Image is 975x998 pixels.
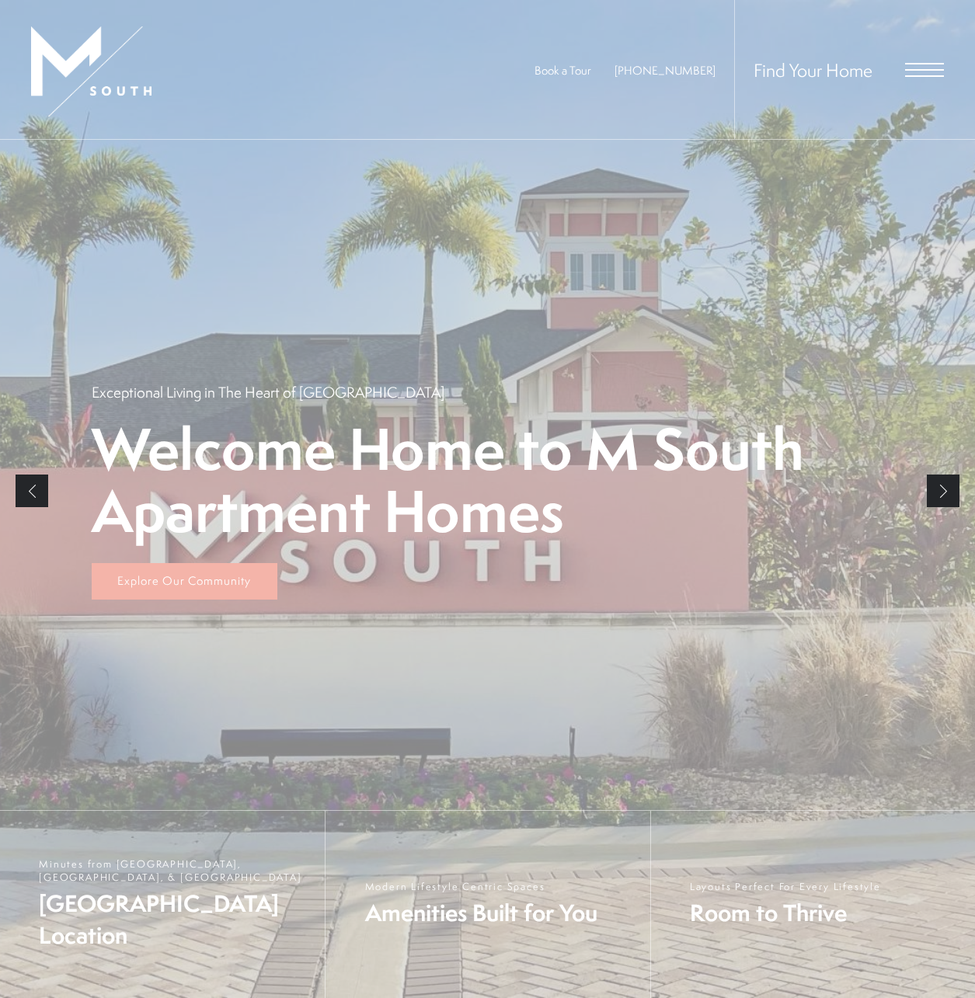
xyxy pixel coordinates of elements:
a: Layouts Perfect For Every Lifestyle [650,811,975,998]
a: Explore Our Community [92,563,277,600]
span: Minutes from [GEOGRAPHIC_DATA], [GEOGRAPHIC_DATA], & [GEOGRAPHIC_DATA] [39,857,309,884]
span: Amenities Built for You [365,897,597,929]
span: Room to Thrive [690,897,881,929]
p: Exceptional Living in The Heart of [GEOGRAPHIC_DATA] [92,382,444,402]
a: Modern Lifestyle Centric Spaces [325,811,649,998]
a: Next [927,475,959,507]
span: Layouts Perfect For Every Lifestyle [690,880,881,893]
a: Book a Tour [535,62,591,78]
img: MSouth [31,26,151,116]
p: Welcome Home to M South Apartment Homes [92,418,884,541]
a: Call Us at 813-570-8014 [615,62,716,78]
a: Find Your Home [754,57,872,82]
button: Open Menu [905,63,944,77]
span: [PHONE_NUMBER] [615,62,716,78]
a: Previous [16,475,48,507]
span: [GEOGRAPHIC_DATA] Location [39,888,309,951]
span: Explore Our Community [117,572,251,589]
span: Modern Lifestyle Centric Spaces [365,880,597,893]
